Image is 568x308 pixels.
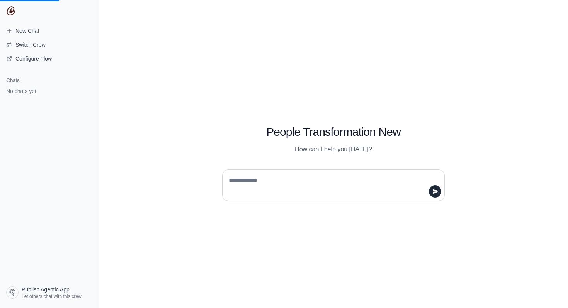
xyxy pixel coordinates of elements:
[222,125,445,139] h1: People Transformation New
[15,27,39,35] span: New Chat
[15,41,46,49] span: Switch Crew
[3,39,95,51] button: Switch Crew
[3,52,95,65] a: Configure Flow
[15,55,52,63] span: Configure Flow
[3,283,95,302] a: Publish Agentic App Let others chat with this crew
[6,6,15,15] img: CrewAI Logo
[22,286,70,293] span: Publish Agentic App
[3,25,95,37] a: New Chat
[222,145,445,154] p: How can I help you [DATE]?
[22,293,82,300] span: Let others chat with this crew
